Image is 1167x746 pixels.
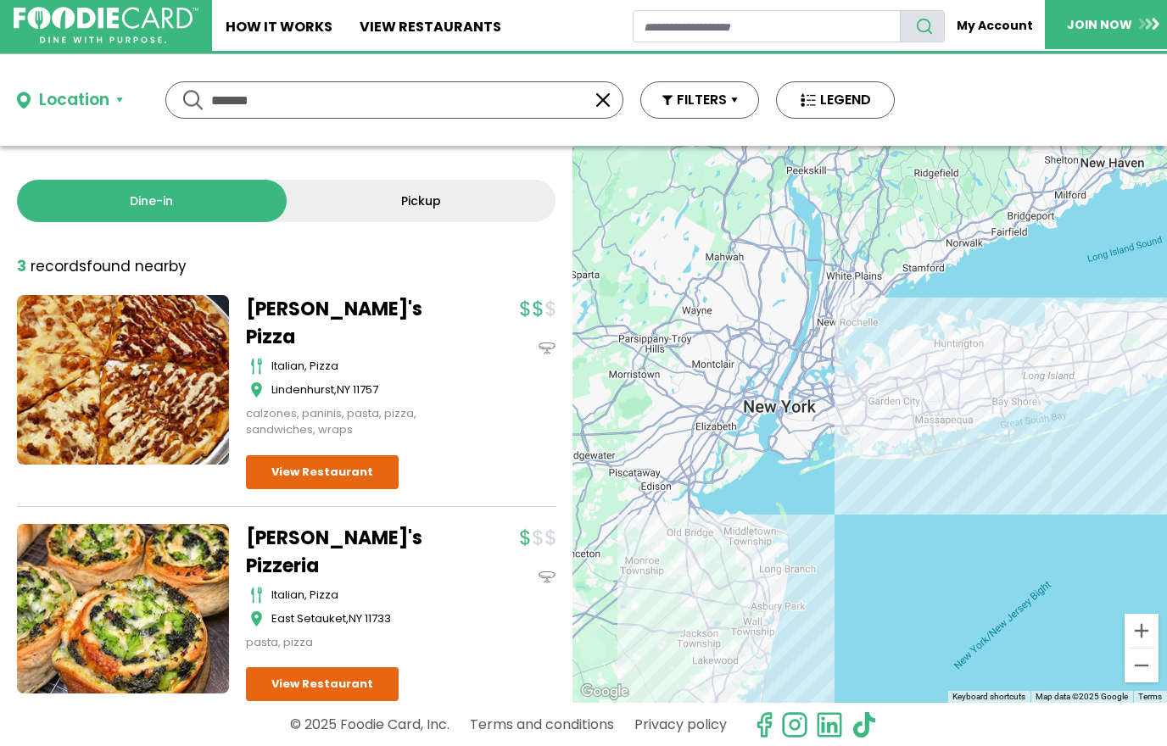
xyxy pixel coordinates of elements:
a: Terms [1138,692,1162,701]
div: calzones, paninis, pasta, pizza, sandwiches, wraps [246,405,458,438]
span: NY [337,381,350,398]
button: LEGEND [776,81,895,119]
div: found nearby [17,256,187,278]
div: italian, pizza [271,358,458,375]
span: records [31,256,87,276]
img: dinein_icon.svg [539,340,556,357]
img: map_icon.svg [250,610,263,627]
span: 11757 [353,381,378,398]
img: cutlery_icon.svg [250,358,263,375]
span: Map data ©2025 Google [1036,692,1128,701]
svg: check us out on facebook [751,711,778,738]
a: Terms and conditions [470,710,614,739]
a: [PERSON_NAME]'s Pizza [246,295,458,351]
button: Zoom in [1125,614,1159,648]
img: FoodieCard; Eat, Drink, Save, Donate [14,7,198,44]
span: NY [349,610,362,626]
img: map_icon.svg [250,381,263,398]
a: [PERSON_NAME]'s Pizzeria [246,524,458,580]
input: restaurant search [633,10,901,42]
a: Open this area in Google Maps (opens a new window) [577,681,633,703]
span: East Setauket [271,610,346,626]
img: linkedin.svg [816,711,843,738]
a: Dine-in [17,180,287,222]
a: My Account [945,10,1045,42]
strong: 3 [17,256,26,276]
button: FILTERS [640,81,759,119]
div: pasta, pizza [246,634,458,651]
img: dinein_icon.svg [539,569,556,586]
div: italian, pizza [271,587,458,604]
div: , [271,381,458,398]
button: Zoom out [1125,649,1159,682]
div: Location [39,88,109,113]
button: Location [17,88,123,113]
span: Lindenhurst [271,381,334,398]
span: 11733 [365,610,391,626]
a: View Restaurant [246,455,399,489]
p: © 2025 Foodie Card, Inc. [290,710,449,739]
a: View Restaurant [246,667,399,701]
img: Google [577,681,633,703]
a: Pickup [287,180,556,222]
img: tiktok.svg [851,711,878,738]
button: search [900,10,945,42]
img: cutlery_icon.svg [250,587,263,604]
a: Privacy policy [634,710,727,739]
div: , [271,610,458,627]
button: Keyboard shortcuts [952,691,1025,703]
